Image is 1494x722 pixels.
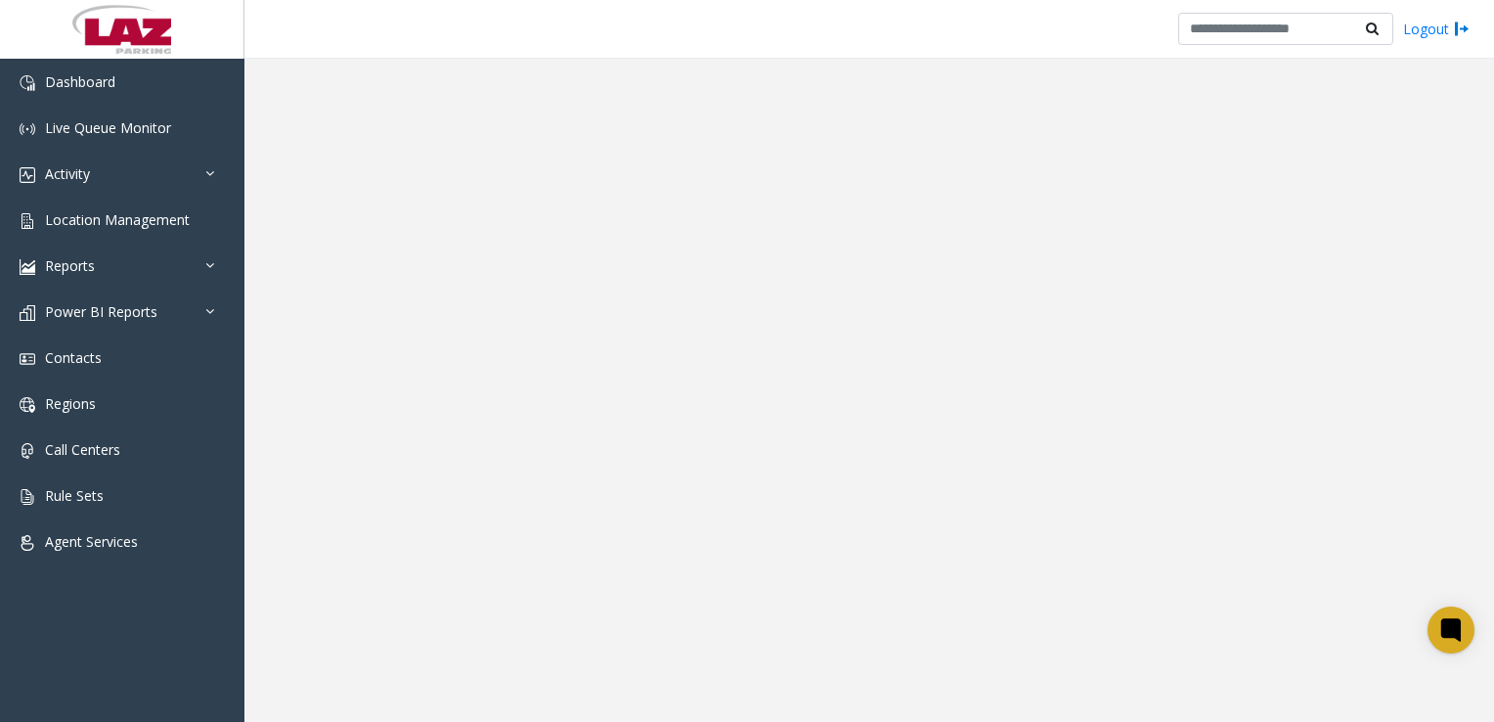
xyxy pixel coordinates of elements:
[20,489,35,505] img: 'icon'
[45,72,115,91] span: Dashboard
[20,443,35,459] img: 'icon'
[20,259,35,275] img: 'icon'
[45,486,104,505] span: Rule Sets
[45,532,138,551] span: Agent Services
[20,167,35,183] img: 'icon'
[1454,19,1470,39] img: logout
[45,210,190,229] span: Location Management
[45,164,90,183] span: Activity
[45,118,171,137] span: Live Queue Monitor
[20,397,35,413] img: 'icon'
[20,351,35,367] img: 'icon'
[20,213,35,229] img: 'icon'
[20,121,35,137] img: 'icon'
[45,394,96,413] span: Regions
[45,256,95,275] span: Reports
[1403,19,1470,39] a: Logout
[45,440,120,459] span: Call Centers
[20,535,35,551] img: 'icon'
[20,305,35,321] img: 'icon'
[45,348,102,367] span: Contacts
[20,75,35,91] img: 'icon'
[45,302,157,321] span: Power BI Reports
